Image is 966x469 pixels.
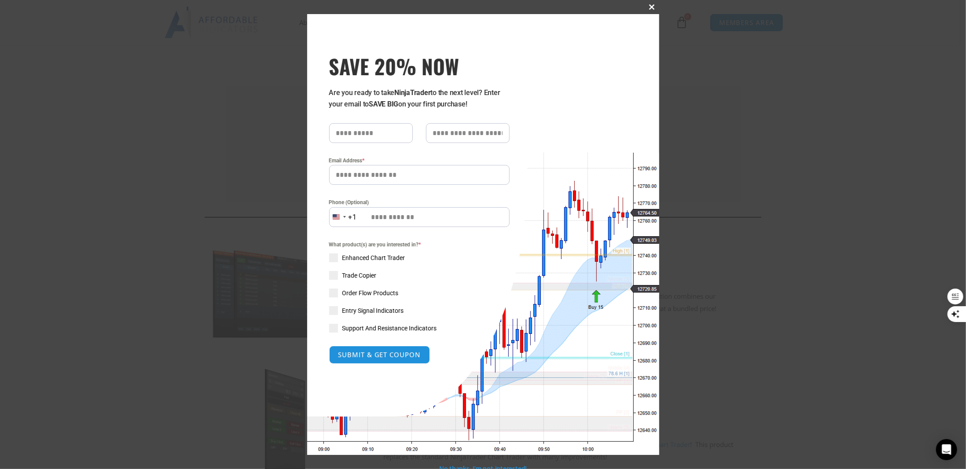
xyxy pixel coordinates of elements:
[329,253,510,262] label: Enhanced Chart Trader
[342,306,404,315] span: Entry Signal Indicators
[329,198,510,207] label: Phone (Optional)
[329,346,430,364] button: SUBMIT & GET COUPON
[342,324,437,333] span: Support And Resistance Indicators
[329,306,510,315] label: Entry Signal Indicators
[369,100,398,108] strong: SAVE BIG
[936,439,957,460] div: Open Intercom Messenger
[329,87,510,110] p: Are you ready to take to the next level? Enter your email to on your first purchase!
[394,88,430,97] strong: NinjaTrader
[342,253,405,262] span: Enhanced Chart Trader
[342,271,377,280] span: Trade Copier
[329,54,510,78] span: SAVE 20% NOW
[329,271,510,280] label: Trade Copier
[349,212,357,223] div: +1
[342,289,399,297] span: Order Flow Products
[329,240,510,249] span: What product(s) are you interested in?
[329,324,510,333] label: Support And Resistance Indicators
[329,156,510,165] label: Email Address
[329,289,510,297] label: Order Flow Products
[329,207,357,227] button: Selected country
